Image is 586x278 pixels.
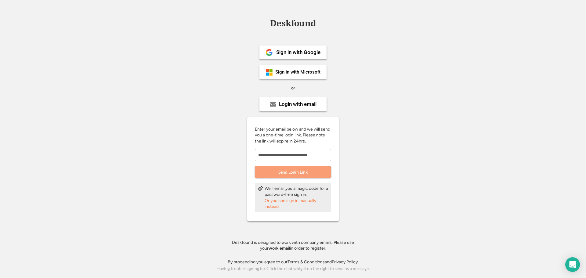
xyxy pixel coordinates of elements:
div: Sign in with Google [276,50,320,55]
a: Privacy Policy. [332,259,359,265]
div: Enter your email below and we will send you a one-time login link. Please note the link will expi... [255,126,331,144]
div: or [291,85,295,91]
a: Terms & Conditions [288,259,325,265]
div: Deskfound is designed to work with company emails. Please use your in order to register. [224,240,362,251]
button: Send Login Link [255,166,331,178]
div: Login with email [279,102,317,107]
img: ms-symbollockup_mssymbol_19.png [266,69,273,76]
div: We'll email you a magic code for a password-free sign in. [265,186,329,197]
img: 1024px-Google__G__Logo.svg.png [266,49,273,56]
div: Deskfound [267,19,319,28]
div: Sign in with Microsoft [275,70,320,74]
div: Open Intercom Messenger [565,257,580,272]
div: By proceeding you agree to our and [228,259,359,265]
strong: work email [269,246,290,251]
div: Or you can sign in manually instead. [265,198,329,210]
